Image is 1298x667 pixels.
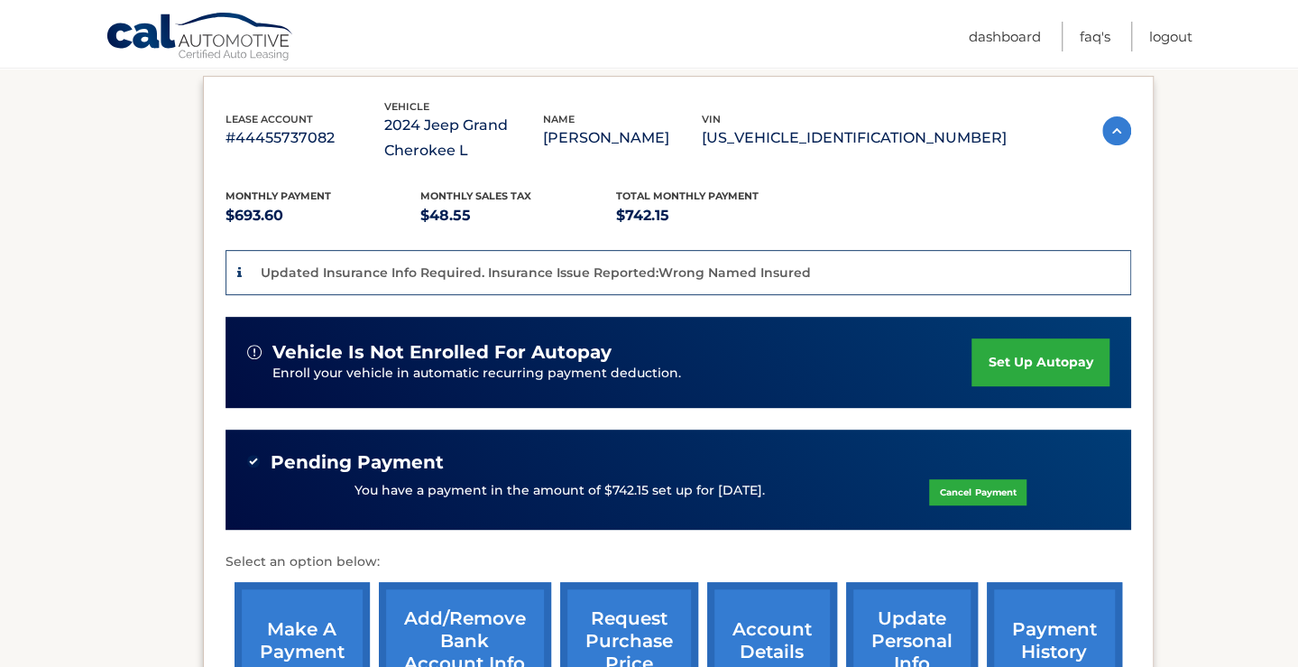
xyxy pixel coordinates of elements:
p: You have a payment in the amount of $742.15 set up for [DATE]. [354,481,765,501]
img: accordion-active.svg [1102,116,1131,145]
span: Total Monthly Payment [616,190,759,202]
span: Monthly sales Tax [420,190,531,202]
a: Cal Automotive [106,12,295,64]
p: 2024 Jeep Grand Cherokee L [384,113,543,163]
a: Logout [1149,22,1192,51]
p: [PERSON_NAME] [543,125,702,151]
p: $742.15 [616,203,812,228]
p: #44455737082 [226,125,384,151]
img: check-green.svg [247,455,260,468]
span: lease account [226,113,313,125]
a: Cancel Payment [929,479,1026,505]
p: $48.55 [420,203,616,228]
p: Updated Insurance Info Required. Insurance Issue Reported:Wrong Named Insured [261,264,811,281]
p: Enroll your vehicle in automatic recurring payment deduction. [272,364,972,384]
span: vehicle [384,100,429,113]
p: [US_VEHICLE_IDENTIFICATION_NUMBER] [702,125,1007,151]
span: name [543,113,575,125]
p: Select an option below: [226,551,1131,573]
a: set up autopay [971,338,1109,386]
span: vehicle is not enrolled for autopay [272,341,612,364]
a: Dashboard [969,22,1041,51]
span: Pending Payment [271,451,444,474]
a: FAQ's [1080,22,1110,51]
img: alert-white.svg [247,345,262,359]
p: $693.60 [226,203,421,228]
span: vin [702,113,721,125]
span: Monthly Payment [226,190,331,202]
